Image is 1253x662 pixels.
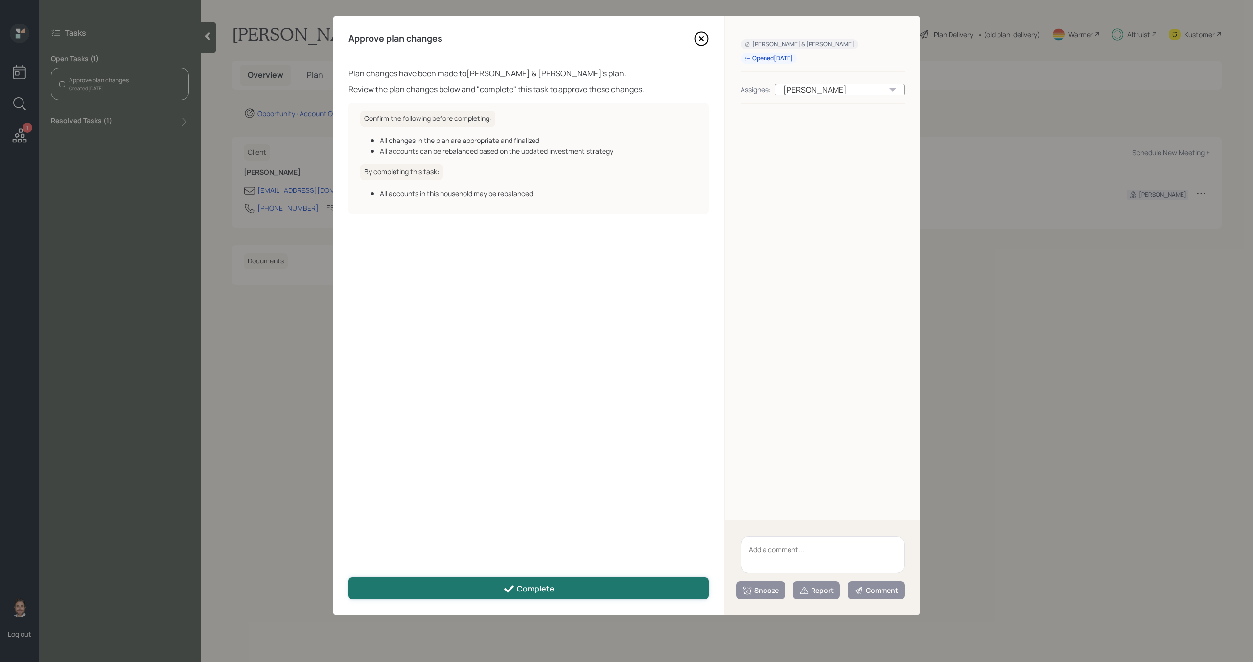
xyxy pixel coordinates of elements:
div: All accounts can be rebalanced based on the updated investment strategy [380,146,697,156]
div: Opened [DATE] [744,54,793,63]
div: Review the plan changes below and "complete" this task to approve these changes. [348,83,709,95]
h6: Confirm the following before completing: [360,111,495,127]
button: Complete [348,577,709,599]
button: Snooze [736,581,785,599]
div: Plan changes have been made to [PERSON_NAME] & [PERSON_NAME] 's plan. [348,68,709,79]
div: Complete [503,583,555,595]
div: All changes in the plan are appropriate and finalized [380,135,697,145]
div: Comment [854,586,898,595]
button: Report [793,581,840,599]
div: All accounts in this household may be rebalanced [380,189,697,199]
h4: Approve plan changes [348,33,442,44]
div: [PERSON_NAME] & [PERSON_NAME] [744,40,854,48]
div: Snooze [743,586,779,595]
button: Comment [848,581,905,599]
div: Assignee: [741,84,771,95]
div: Report [799,586,834,595]
h6: By completing this task: [360,164,443,180]
div: [PERSON_NAME] [775,84,905,95]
